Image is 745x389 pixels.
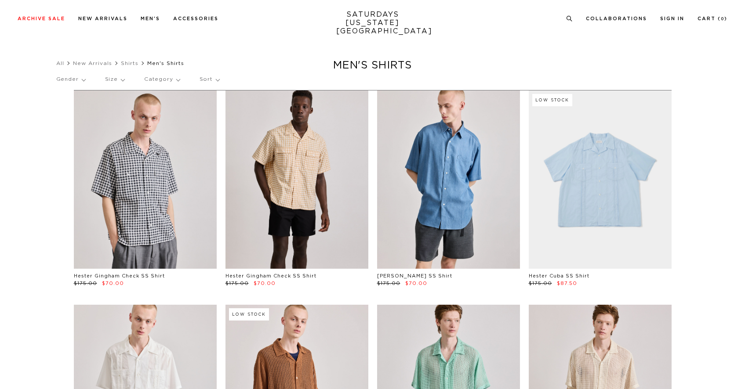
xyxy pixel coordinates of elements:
span: $70.00 [405,281,427,286]
a: Shirts [121,61,138,66]
a: Sign In [660,16,684,21]
div: Low Stock [229,308,269,321]
a: Hester Cuba SS Shirt [529,274,589,278]
a: [PERSON_NAME] SS Shirt [377,274,452,278]
p: Size [105,69,124,90]
a: New Arrivals [73,61,112,66]
a: Hester Gingham Check SS Shirt [74,274,165,278]
span: $87.50 [557,281,577,286]
span: Men's Shirts [147,61,184,66]
span: $70.00 [102,281,124,286]
a: SATURDAYS[US_STATE][GEOGRAPHIC_DATA] [336,11,409,36]
span: $175.00 [74,281,97,286]
a: Accessories [173,16,218,21]
a: Archive Sale [18,16,65,21]
span: $175.00 [377,281,400,286]
p: Category [144,69,180,90]
p: Gender [56,69,85,90]
a: Men's [141,16,160,21]
a: Cart (0) [698,16,727,21]
span: $175.00 [225,281,249,286]
p: Sort [200,69,219,90]
a: Collaborations [586,16,647,21]
a: Hester Gingham Check SS Shirt [225,274,316,278]
a: New Arrivals [78,16,127,21]
a: All [56,61,64,66]
small: 0 [721,17,724,21]
span: $70.00 [254,281,276,286]
div: Low Stock [532,94,572,106]
span: $175.00 [529,281,552,286]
